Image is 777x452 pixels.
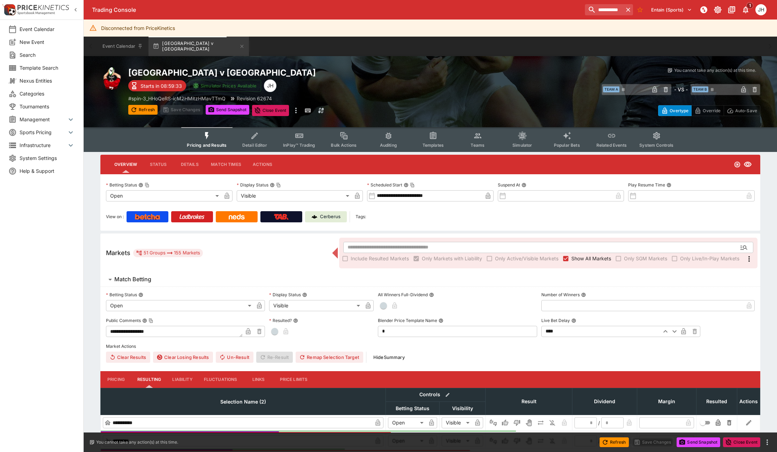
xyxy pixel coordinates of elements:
[442,417,472,428] div: Visible
[243,371,274,388] button: Links
[138,292,143,297] button: Betting Status
[106,211,124,222] label: View on :
[138,183,143,187] button: Betting StatusCopy To Clipboard
[755,4,767,15] div: Jordan Hughes
[495,255,558,262] span: Only Active/Visible Markets
[637,388,696,415] th: Margin
[106,300,254,311] div: Open
[145,183,150,187] button: Copy To Clipboard
[541,317,570,323] p: Live Bet Delay
[92,6,582,14] div: Trading Console
[100,371,132,388] button: Pricing
[2,3,16,17] img: PriceKinetics Logo
[320,213,341,220] p: Cerberus
[283,143,315,148] span: InPlay™ Trading
[739,3,752,16] button: Notifications
[634,4,646,15] button: No Bookmarks
[237,190,352,201] div: Visible
[132,371,167,388] button: Resulting
[523,417,534,428] button: Void
[237,95,272,102] p: Revision 62674
[711,3,724,16] button: Toggle light/dark mode
[20,25,75,33] span: Event Calendar
[206,105,249,115] button: Send Snapshot
[256,352,293,363] span: Re-Result
[734,161,741,168] svg: Open
[17,12,55,15] img: Sportsbook Management
[305,211,347,222] a: Cerberus
[628,182,665,188] p: Play Resume Time
[677,437,720,447] button: Send Snapshot
[20,77,75,84] span: Nexus Entities
[106,190,221,201] div: Open
[571,255,611,262] span: Show All Markets
[181,127,679,152] div: Event type filters
[581,292,586,297] button: Number of Winners
[20,51,75,59] span: Search
[367,182,402,188] p: Scheduled Start
[216,352,253,363] button: Un-Result
[269,292,301,298] p: Display Status
[17,5,69,10] img: PriceKinetics
[600,437,629,447] button: Refresh
[331,143,357,148] span: Bulk Actions
[270,183,275,187] button: Display StatusCopy To Clipboard
[674,67,756,74] p: You cannot take any action(s) at this time.
[547,417,558,428] button: Eliminated In Play
[410,183,415,187] button: Copy To Clipboard
[20,90,75,97] span: Categories
[725,3,738,16] button: Documentation
[274,371,313,388] button: Price Limits
[106,352,150,363] button: Clear Results
[274,214,289,220] img: TabNZ
[106,317,141,323] p: Public Comments
[378,317,437,323] p: Blender Price Template Name
[603,86,619,92] span: Team A
[521,183,526,187] button: Suspend At
[356,211,366,222] label: Tags:
[109,156,143,173] button: Overview
[388,417,426,428] div: Open
[96,439,178,445] p: You cannot take any action(s) at this time.
[302,292,307,297] button: Display Status
[680,255,739,262] span: Only Live/In-Play Markets
[213,398,274,406] span: Selection Name (2)
[153,352,213,363] button: Clear Losing Results
[670,107,688,114] p: Overtype
[106,292,137,298] p: Betting Status
[312,214,317,220] img: Cerberus
[292,105,300,116] button: more
[571,318,576,323] button: Live Bet Delay
[242,143,267,148] span: Detail Editor
[486,388,572,415] th: Result
[247,156,278,173] button: Actions
[422,255,482,262] span: Only Markets with Liability
[639,143,673,148] span: System Controls
[20,154,75,162] span: System Settings
[143,156,174,173] button: Status
[20,141,67,149] span: Infrastructure
[20,64,75,71] span: Template Search
[106,182,137,188] p: Betting Status
[471,143,485,148] span: Teams
[744,160,752,169] svg: Visible
[128,105,158,115] button: Refresh
[128,67,444,78] h2: Copy To Clipboard
[264,79,276,92] div: Jiahao Hao
[444,404,481,413] span: Visibility
[535,417,546,428] button: Push
[724,105,760,116] button: Auto-Save
[735,107,757,114] p: Auto-Save
[237,182,268,188] p: Display Status
[746,2,754,9] span: 1
[136,249,200,257] div: 51 Groups 155 Markets
[598,419,600,427] div: /
[443,390,452,399] button: Bulk edit
[658,105,692,116] button: Overtype
[148,318,153,323] button: Copy To Clipboard
[541,292,580,298] p: Number of Winners
[269,317,292,323] p: Resulted?
[167,371,198,388] button: Liability
[293,318,298,323] button: Resulted?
